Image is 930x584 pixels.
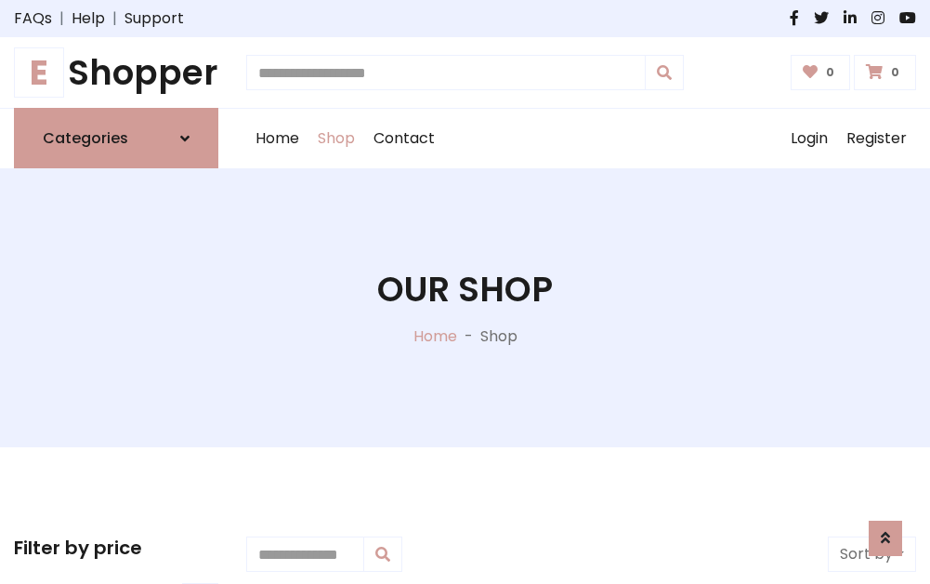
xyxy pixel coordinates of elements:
[791,55,851,90] a: 0
[886,64,904,81] span: 0
[828,537,916,572] button: Sort by
[781,109,837,168] a: Login
[14,7,52,30] a: FAQs
[14,52,218,93] a: EShopper
[364,109,444,168] a: Contact
[105,7,124,30] span: |
[72,7,105,30] a: Help
[52,7,72,30] span: |
[43,129,128,147] h6: Categories
[246,109,308,168] a: Home
[854,55,916,90] a: 0
[308,109,364,168] a: Shop
[837,109,916,168] a: Register
[480,325,517,348] p: Shop
[821,64,839,81] span: 0
[14,52,218,93] h1: Shopper
[14,108,218,168] a: Categories
[413,325,457,347] a: Home
[14,537,218,559] h5: Filter by price
[14,47,64,98] span: E
[124,7,184,30] a: Support
[377,269,553,310] h1: Our Shop
[457,325,480,348] p: -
